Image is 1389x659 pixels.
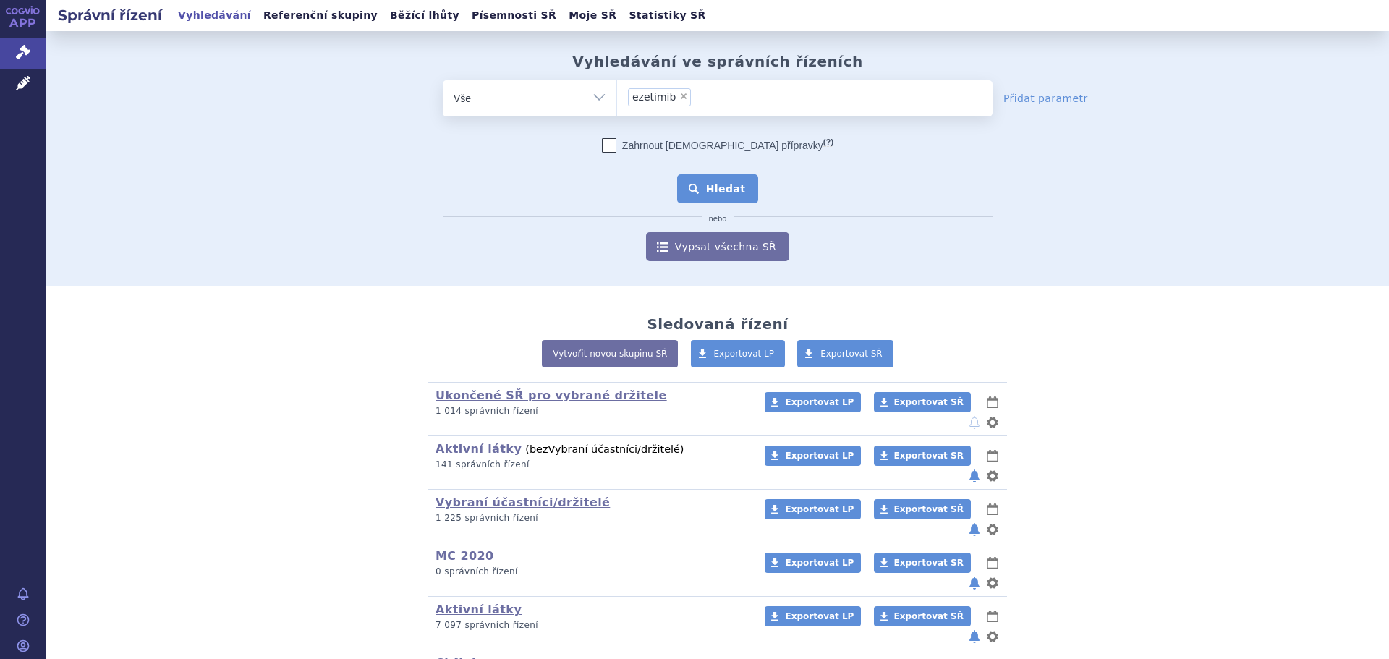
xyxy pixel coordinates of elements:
[525,443,684,455] span: (bez )
[967,414,982,431] button: notifikace
[797,340,893,367] a: Exportovat SŘ
[386,6,464,25] a: Běžící lhůty
[436,619,746,632] p: 7 097 správních řízení
[436,603,522,616] a: Aktivní látky
[548,443,680,455] span: Vybraní účastníci/držitelé
[967,521,982,538] button: notifikace
[874,446,971,466] a: Exportovat SŘ
[602,138,833,153] label: Zahrnout [DEMOGRAPHIC_DATA] přípravky
[436,496,610,509] a: Vybraní účastníci/držitelé
[691,340,786,367] a: Exportovat LP
[572,53,863,70] h2: Vyhledávání ve správních řízeních
[765,606,861,626] a: Exportovat LP
[624,6,710,25] a: Statistiky SŘ
[967,574,982,592] button: notifikace
[874,606,971,626] a: Exportovat SŘ
[679,92,688,101] span: ×
[702,215,734,224] i: nebo
[647,315,788,333] h2: Sledovaná řízení
[695,88,764,106] input: ezetimib
[436,405,746,417] p: 1 014 správních řízení
[985,574,1000,592] button: nastavení
[677,174,759,203] button: Hledat
[967,467,982,485] button: notifikace
[785,451,854,461] span: Exportovat LP
[714,349,775,359] span: Exportovat LP
[820,349,883,359] span: Exportovat SŘ
[436,459,746,471] p: 141 správních řízení
[436,512,746,524] p: 1 225 správních řízení
[874,499,971,519] a: Exportovat SŘ
[894,504,964,514] span: Exportovat SŘ
[985,467,1000,485] button: nastavení
[564,6,621,25] a: Moje SŘ
[985,628,1000,645] button: nastavení
[985,501,1000,518] button: lhůty
[646,232,789,261] a: Vypsat všechna SŘ
[436,549,494,563] a: MC 2020
[874,553,971,573] a: Exportovat SŘ
[823,137,833,147] abbr: (?)
[894,558,964,568] span: Exportovat SŘ
[985,554,1000,571] button: lhůty
[259,6,382,25] a: Referenční skupiny
[894,451,964,461] span: Exportovat SŘ
[985,447,1000,464] button: lhůty
[46,5,174,25] h2: Správní řízení
[765,392,861,412] a: Exportovat LP
[985,394,1000,411] button: lhůty
[985,521,1000,538] button: nastavení
[632,92,676,102] span: ezetimib
[436,566,746,578] p: 0 správních řízení
[785,397,854,407] span: Exportovat LP
[967,628,982,645] button: notifikace
[436,442,522,456] a: Aktivní látky
[542,340,678,367] a: Vytvořit novou skupinu SŘ
[985,414,1000,431] button: nastavení
[985,608,1000,625] button: lhůty
[765,446,861,466] a: Exportovat LP
[894,611,964,621] span: Exportovat SŘ
[785,558,854,568] span: Exportovat LP
[785,504,854,514] span: Exportovat LP
[1003,91,1088,106] a: Přidat parametr
[174,6,255,25] a: Vyhledávání
[436,388,667,402] a: Ukončené SŘ pro vybrané držitele
[765,553,861,573] a: Exportovat LP
[894,397,964,407] span: Exportovat SŘ
[765,499,861,519] a: Exportovat LP
[874,392,971,412] a: Exportovat SŘ
[785,611,854,621] span: Exportovat LP
[467,6,561,25] a: Písemnosti SŘ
